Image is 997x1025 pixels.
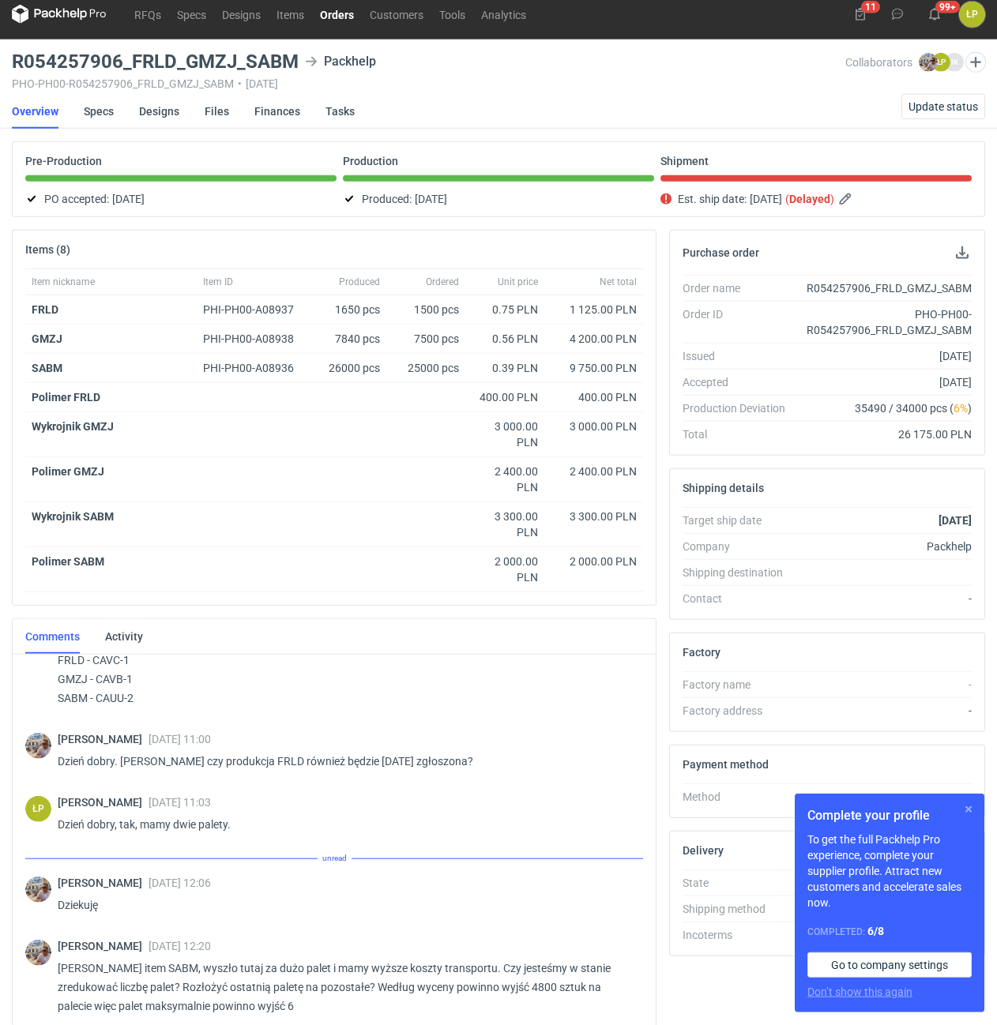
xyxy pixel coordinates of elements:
div: - [798,591,972,606]
button: Download PO [953,243,972,262]
div: Shipping method [683,901,798,917]
div: 9 750.00 PLN [551,360,637,376]
span: Item ID [203,276,233,288]
h2: Purchase order [683,246,759,259]
a: Analytics [473,5,534,24]
div: - [798,789,972,805]
span: 6% [954,402,968,415]
svg: Packhelp Pro [12,5,107,24]
span: 35490 / 34000 pcs ( ) [855,400,972,416]
p: Dzień dobry. [PERSON_NAME] zamówienie do wycen: FRLD - CAVC-1 GMZJ - CAVB-1 SABM - CAUU-2 [58,632,630,708]
div: - [798,703,972,719]
button: Skip for now [959,800,978,819]
a: Tools [431,5,473,24]
figcaption: ŁP [931,53,950,72]
a: Overview [12,94,58,129]
button: Edit estimated shipping date [837,190,856,208]
div: 3 000.00 PLN [472,419,538,450]
div: 3 000.00 PLN [551,419,637,434]
div: 26000 pcs [315,354,386,383]
strong: Polimer GMZJ [32,465,104,478]
button: Edit collaborators [965,52,986,73]
div: Accepted [683,374,798,390]
button: Don’t show this again [807,984,912,1000]
p: Shipment [660,155,709,167]
div: PHI-PH00-A08937 [203,302,309,317]
p: Pre-Production [25,155,102,167]
a: Activity [105,619,143,654]
span: [DATE] 12:06 [149,877,211,889]
div: Order ID [683,306,798,338]
div: 1650 pcs [315,295,386,325]
div: 2 400.00 PLN [472,464,538,495]
div: PO accepted: [25,190,337,208]
h2: Payment method [683,758,769,771]
span: [PERSON_NAME] [58,940,149,952]
span: [PERSON_NAME] [58,796,149,809]
div: 7840 pcs [315,325,386,354]
a: Items [269,5,312,24]
div: 400.00 PLN [472,389,538,405]
p: Production [343,155,398,167]
span: Collaborators [845,56,912,69]
div: 2 000.00 PLN [472,554,538,585]
div: Est. ship date: [660,190,972,208]
div: Issued [683,348,798,364]
span: [DATE] 11:00 [149,733,211,745]
div: Contact [683,591,798,606]
span: [DATE] 11:03 [149,796,211,809]
div: Michał Palasek [25,940,51,966]
div: 0.75 PLN [472,302,538,317]
a: GMZJ [32,332,62,345]
h2: Shipping details [683,482,764,494]
h2: Factory [683,646,720,659]
a: Finances [254,94,300,129]
span: Ordered [426,276,459,288]
span: Net total [600,276,637,288]
div: 1500 pcs [386,295,465,325]
div: Packhelp [305,52,376,71]
div: 3 300.00 PLN [551,509,637,524]
span: [DATE] 12:20 [149,940,211,952]
a: Tasks [325,94,355,129]
em: ) [830,193,834,205]
a: Files [205,94,229,129]
div: 0.56 PLN [472,331,538,347]
span: [DATE] [750,190,782,208]
div: 4 200.00 PLN [551,331,637,347]
strong: Delayed [789,193,830,205]
div: Company [683,539,798,554]
a: FRLD [32,303,58,316]
div: 3 300.00 PLN [472,509,538,540]
div: [DATE] [798,374,972,390]
span: [DATE] [415,190,447,208]
h1: Complete your profile [807,806,972,825]
div: Factory name [683,677,798,693]
img: Michał Palasek [25,877,51,903]
div: 26 175.00 PLN [798,426,972,442]
button: 99+ [922,2,947,27]
a: Designs [214,5,269,24]
a: SABM [32,362,62,374]
span: Produced [339,276,380,288]
div: PHO-PH00-R054257906_FRLD_GMZJ_SABM [DATE] [12,77,845,90]
div: Total [683,426,798,442]
div: 2 000.00 PLN [551,554,637,569]
strong: Polimer FRLD [32,391,100,404]
a: Comments [25,619,80,654]
strong: [DATE] [939,514,972,527]
figcaption: ŁP [25,796,51,822]
div: Łukasz Postawa [25,796,51,822]
div: R054257906_FRLD_GMZJ_SABM [798,280,972,296]
span: Item nickname [32,276,95,288]
h3: R054257906_FRLD_GMZJ_SABM [12,52,299,71]
a: Go to company settings [807,952,972,978]
p: To get the full Packhelp Pro experience, complete your supplier profile. Attract new customers an... [807,832,972,910]
div: 1 125.00 PLN [551,302,637,317]
em: ( [785,193,789,205]
img: Michał Palasek [25,733,51,759]
figcaption: ŁP [959,2,985,28]
a: Specs [169,5,214,24]
div: 0.39 PLN [472,360,538,376]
